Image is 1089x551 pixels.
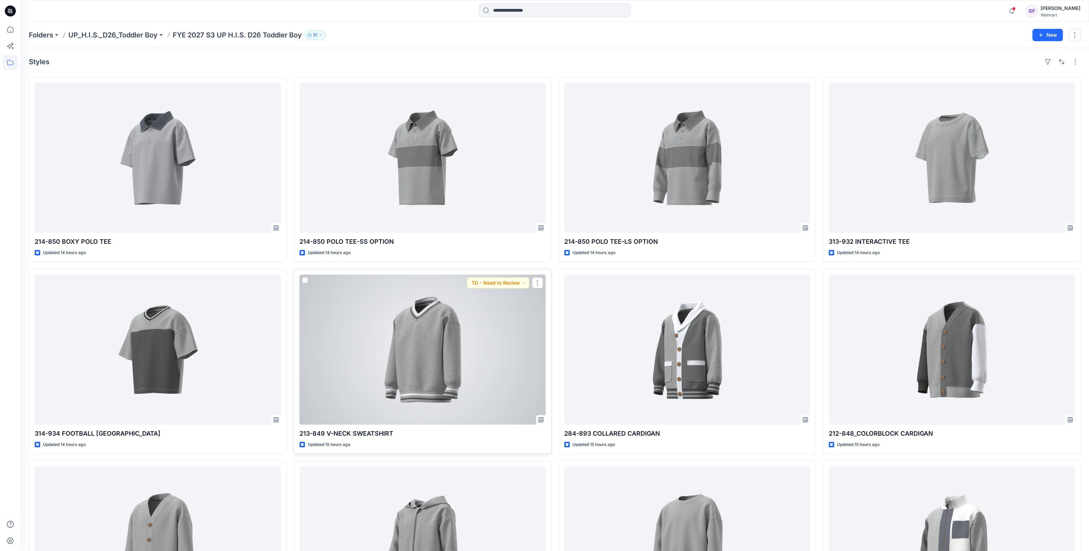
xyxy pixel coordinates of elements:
p: Updated 14 hours ago [572,249,615,256]
div: GF [1025,5,1038,17]
p: Updated 15 hours ago [837,441,880,448]
a: 214-850 BOXY POLO TEE [35,83,281,233]
a: 214-850 POLO TEE-LS OPTION [564,83,810,233]
button: 51 [305,30,326,40]
a: 314-934 FOOTBALL JERSEY [35,275,281,425]
a: 212-848_COLORBLOCK CARDIGAN [829,275,1075,425]
p: 314-934 FOOTBALL [GEOGRAPHIC_DATA] [35,429,281,438]
p: Updated 14 hours ago [308,249,351,256]
p: 214-850 POLO TEE-LS OPTION [564,237,810,246]
p: 214-850 BOXY POLO TEE [35,237,281,246]
p: Updated 14 hours ago [837,249,880,256]
div: Walmart [1041,12,1080,18]
a: 214-850 POLO TEE-SS OPTION [299,83,546,233]
p: Updated 14 hours ago [43,249,86,256]
p: 284-893 COLLARED CARDIGAN [564,429,810,438]
p: Updated 14 hours ago [43,441,86,448]
p: 51 [313,31,317,39]
a: 284-893 COLLARED CARDIGAN [564,275,810,425]
p: Updated 15 hours ago [308,441,350,448]
button: New [1032,29,1063,41]
div: [PERSON_NAME] [1041,4,1080,12]
a: 313-932 INTERACTIVE TEE [829,83,1075,233]
h4: Styles [29,58,49,66]
a: Folders [29,30,53,40]
p: 212-848_COLORBLOCK CARDIGAN [829,429,1075,438]
p: 214-850 POLO TEE-SS OPTION [299,237,546,246]
p: FYE 2027 S3 UP H.I.S. D26 Toddler Boy [173,30,302,40]
a: 213-849 V-NECK SWEATSHIRT [299,275,546,425]
a: UP_H.I.S._D26_Toddler Boy [68,30,158,40]
p: 213-849 V-NECK SWEATSHIRT [299,429,546,438]
p: 313-932 INTERACTIVE TEE [829,237,1075,246]
p: Updated 15 hours ago [572,441,615,448]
